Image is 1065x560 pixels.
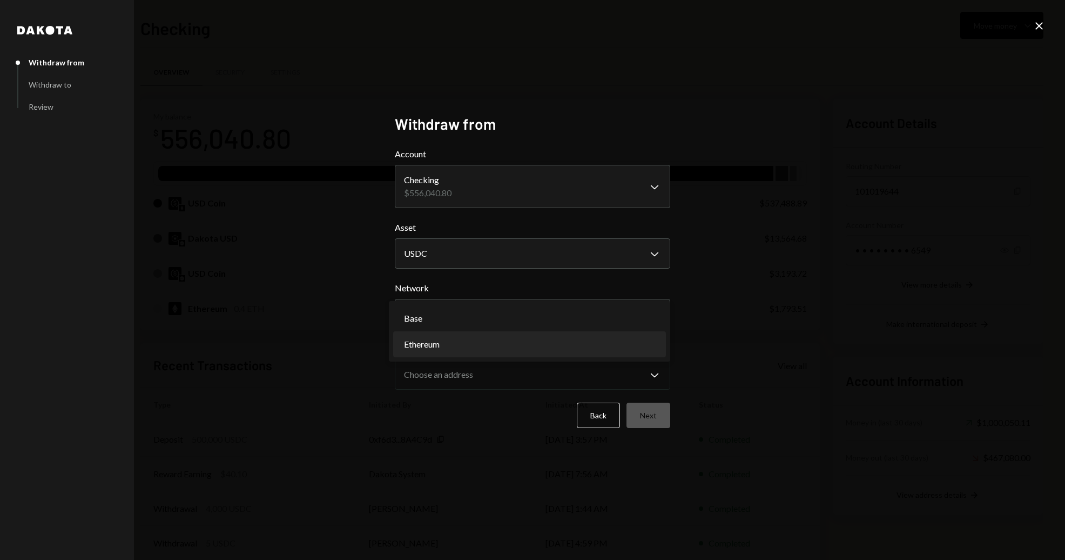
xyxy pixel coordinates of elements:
[577,403,620,428] button: Back
[29,102,53,111] div: Review
[404,312,422,325] span: Base
[395,114,670,135] h2: Withdraw from
[395,221,670,234] label: Asset
[404,338,440,351] span: Ethereum
[395,359,670,390] button: Source Address
[29,80,71,89] div: Withdraw to
[395,282,670,295] label: Network
[29,58,84,67] div: Withdraw from
[395,299,670,329] button: Network
[395,238,670,269] button: Asset
[395,165,670,208] button: Account
[395,148,670,161] label: Account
